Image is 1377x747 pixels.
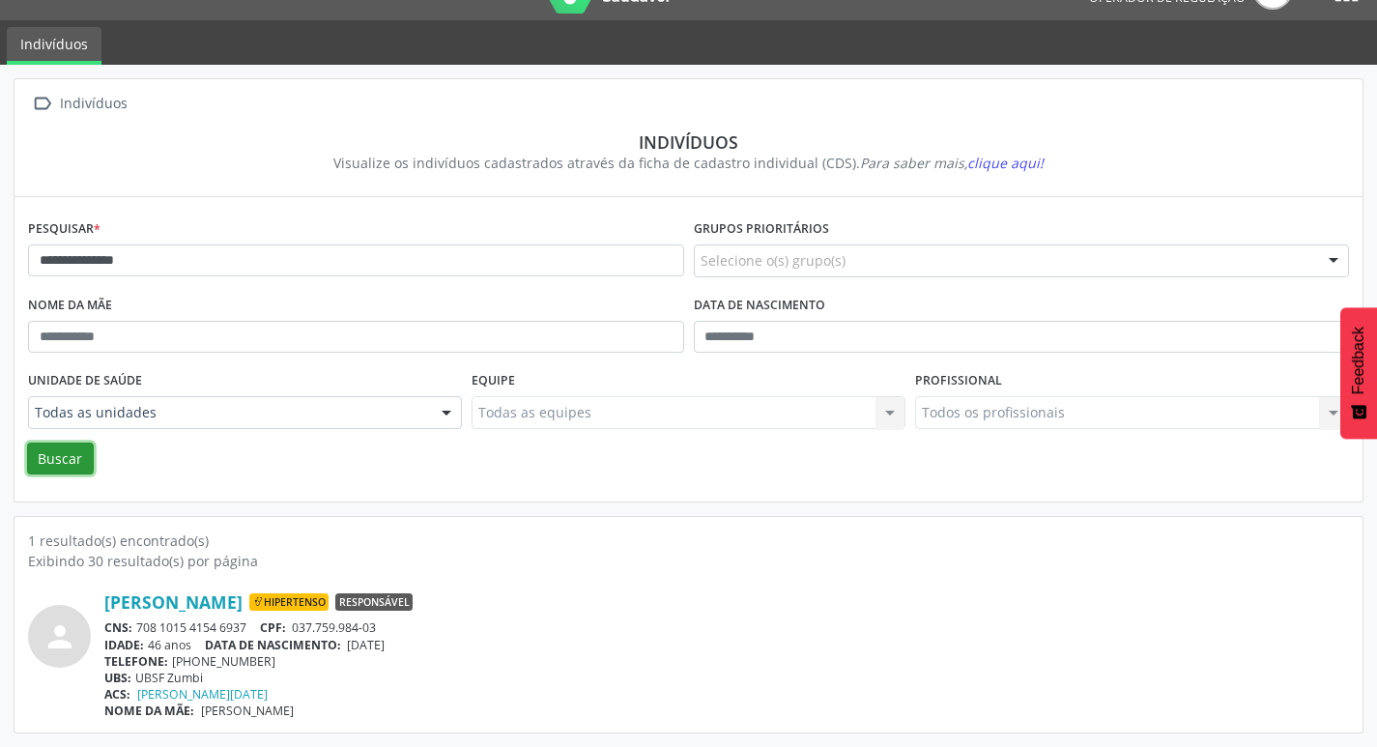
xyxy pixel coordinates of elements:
[260,619,286,636] span: CPF:
[104,653,1349,670] div: [PHONE_NUMBER]
[701,250,846,271] span: Selecione o(s) grupo(s)
[347,637,385,653] span: [DATE]
[42,131,1335,153] div: Indivíduos
[28,551,1349,571] div: Exibindo 30 resultado(s) por página
[137,686,268,703] a: [PERSON_NAME][DATE]
[7,27,101,65] a: Indivíduos
[694,215,829,244] label: Grupos prioritários
[472,366,515,396] label: Equipe
[249,593,329,611] span: Hipertenso
[43,619,77,654] i: person
[201,703,294,719] span: [PERSON_NAME]
[56,90,130,118] div: Indivíduos
[104,670,1349,686] div: UBSF Zumbi
[335,593,413,611] span: Responsável
[28,291,112,321] label: Nome da mãe
[104,619,132,636] span: CNS:
[694,291,825,321] label: Data de nascimento
[27,443,94,475] button: Buscar
[104,619,1349,636] div: 708 1015 4154 6937
[860,154,1044,172] i: Para saber mais,
[28,90,130,118] a:  Indivíduos
[104,637,144,653] span: IDADE:
[104,703,194,719] span: NOME DA MÃE:
[967,154,1044,172] span: clique aqui!
[104,686,130,703] span: ACS:
[28,531,1349,551] div: 1 resultado(s) encontrado(s)
[42,153,1335,173] div: Visualize os indivíduos cadastrados através da ficha de cadastro individual (CDS).
[205,637,341,653] span: DATA DE NASCIMENTO:
[104,637,1349,653] div: 46 anos
[292,619,376,636] span: 037.759.984-03
[1350,327,1367,394] span: Feedback
[28,215,100,244] label: Pesquisar
[104,591,243,613] a: [PERSON_NAME]
[1340,307,1377,439] button: Feedback - Mostrar pesquisa
[104,670,131,686] span: UBS:
[35,403,422,422] span: Todas as unidades
[28,366,142,396] label: Unidade de saúde
[915,366,1002,396] label: Profissional
[28,90,56,118] i: 
[104,653,168,670] span: TELEFONE:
